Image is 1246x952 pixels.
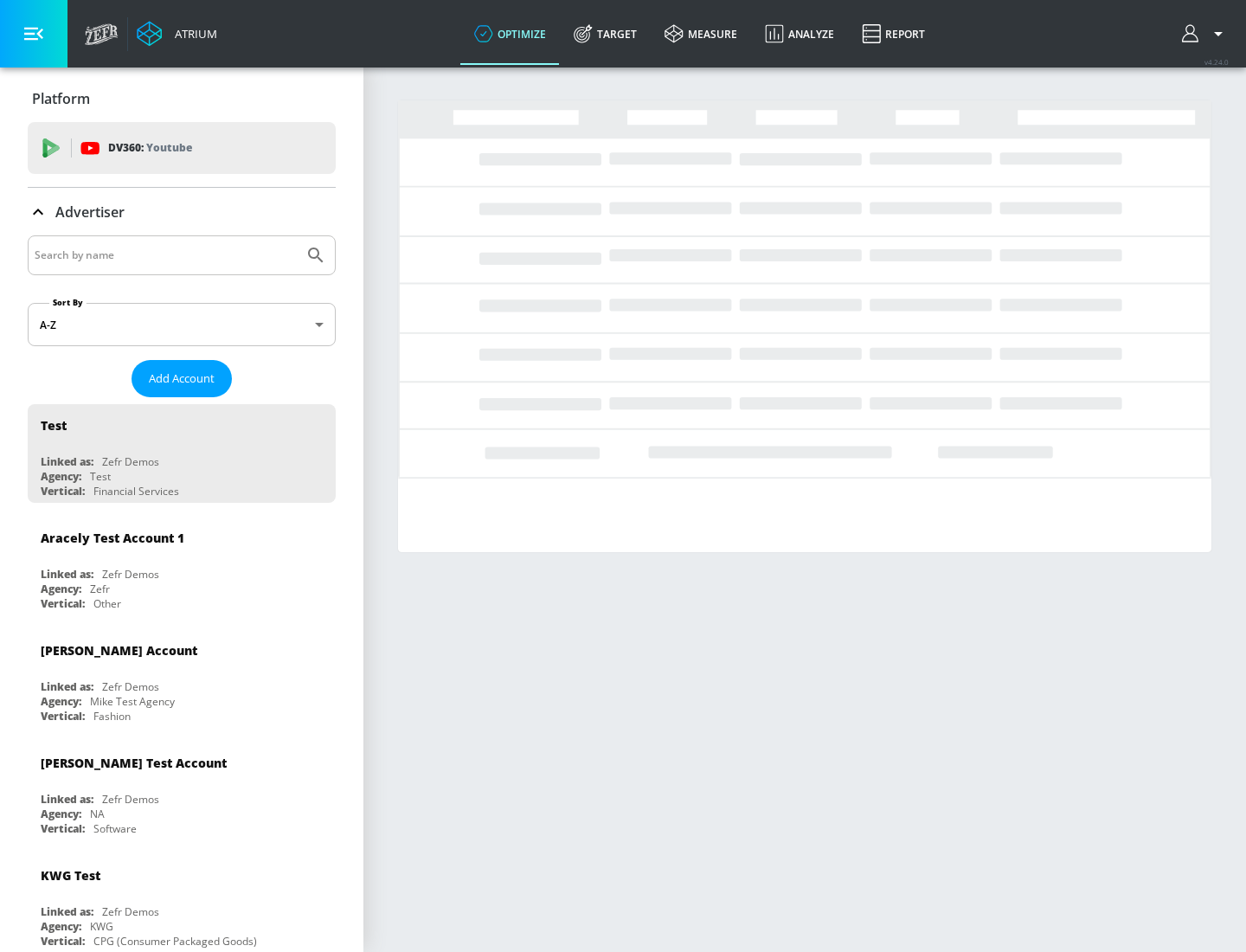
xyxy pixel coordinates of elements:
div: [PERSON_NAME] Test AccountLinked as:Zefr DemosAgency:NAVertical:Software [28,742,336,840]
div: Agency: [41,582,81,596]
div: Linked as: [41,679,93,694]
div: Linked as: [41,792,93,807]
div: Other [93,596,121,611]
div: Zefr Demos [102,904,159,919]
div: Zefr Demos [102,792,159,807]
div: DV360: Youtube [28,122,336,174]
div: Linked as: [41,454,93,469]
div: [PERSON_NAME] Test Account [41,755,227,771]
button: Add Account [132,360,232,397]
div: Zefr Demos [102,454,159,469]
div: Agency: [41,694,81,709]
div: Vertical: [41,821,85,836]
div: Atrium [168,26,217,42]
div: Financial Services [93,484,179,499]
div: Test [41,417,67,434]
div: Software [93,821,137,836]
div: Zefr [90,582,110,596]
div: CPG (Consumer Packaged Goods) [93,934,257,949]
span: v 4.24.0 [1204,57,1229,67]
a: Target [560,3,651,65]
div: Platform [28,74,336,123]
div: [PERSON_NAME] AccountLinked as:Zefr DemosAgency:Mike Test AgencyVertical:Fashion [28,629,336,728]
div: Mike Test Agency [90,694,175,709]
p: Advertiser [55,203,125,222]
a: optimize [460,3,560,65]
div: KWG [90,919,113,934]
div: NA [90,807,105,821]
div: TestLinked as:Zefr DemosAgency:TestVertical:Financial Services [28,404,336,503]
div: Advertiser [28,188,336,236]
div: Linked as: [41,567,93,582]
div: Fashion [93,709,131,724]
div: Zefr Demos [102,679,159,694]
div: Agency: [41,469,81,484]
div: Vertical: [41,596,85,611]
p: DV360: [108,138,192,158]
div: Aracely Test Account 1 [41,530,184,546]
div: Test [90,469,111,484]
div: Aracely Test Account 1Linked as:Zefr DemosAgency:ZefrVertical:Other [28,517,336,615]
a: measure [651,3,751,65]
div: Agency: [41,807,81,821]
input: Search by name [35,244,297,267]
div: Linked as: [41,904,93,919]
div: Vertical: [41,709,85,724]
div: Agency: [41,919,81,934]
div: Zefr Demos [102,567,159,582]
div: [PERSON_NAME] Account [41,642,197,659]
a: Analyze [751,3,848,65]
a: Atrium [137,21,217,47]
p: Youtube [146,138,192,157]
div: Vertical: [41,934,85,949]
div: KWG Test [41,867,100,884]
p: Platform [32,89,90,108]
div: Vertical: [41,484,85,499]
span: Add Account [149,369,215,389]
div: A-Z [28,303,336,346]
a: Report [848,3,939,65]
label: Sort By [49,297,87,308]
